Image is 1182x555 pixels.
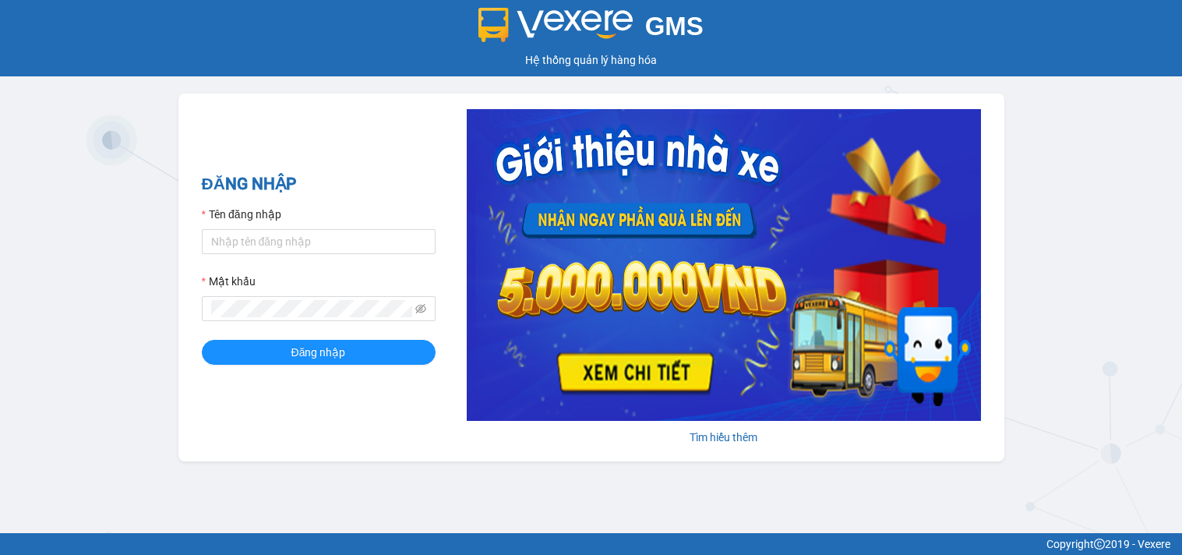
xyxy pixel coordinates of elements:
div: Hệ thống quản lý hàng hóa [4,51,1178,69]
div: Copyright 2019 - Vexere [12,536,1170,553]
div: Tìm hiểu thêm [467,429,981,446]
span: copyright [1094,539,1105,550]
a: GMS [478,23,704,36]
button: Đăng nhập [202,340,436,365]
label: Tên đăng nhập [202,206,281,223]
span: eye-invisible [415,303,426,314]
label: Mật khẩu [202,273,256,290]
input: Mật khẩu [211,300,412,317]
input: Tên đăng nhập [202,229,436,254]
img: banner-0 [467,109,981,421]
span: GMS [645,12,704,41]
span: Đăng nhập [291,344,346,361]
h2: ĐĂNG NHẬP [202,171,436,197]
img: logo 2 [478,8,633,42]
